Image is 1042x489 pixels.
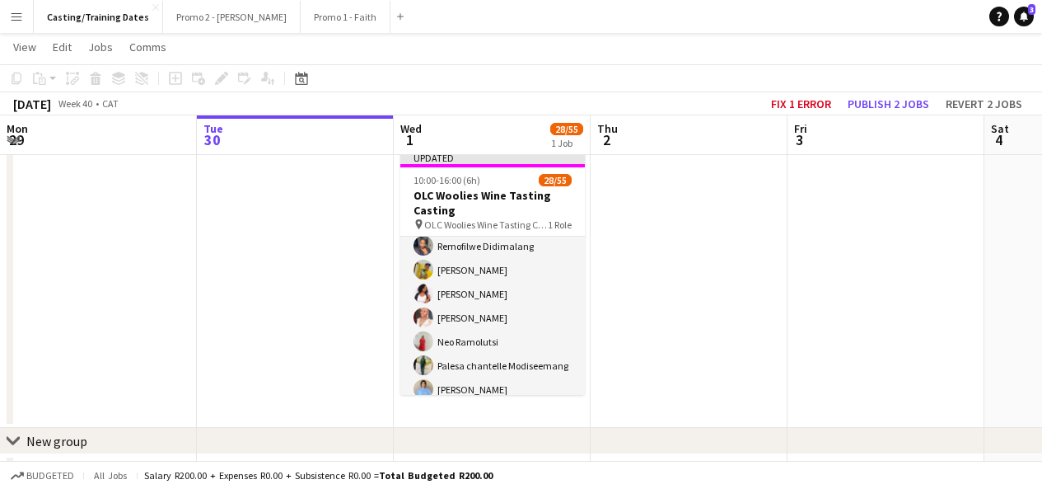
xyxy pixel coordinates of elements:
span: 4 [988,130,1009,149]
span: 28/55 [550,123,583,135]
span: 1 [398,130,422,149]
span: 10:00-16:00 (6h) [414,174,480,186]
span: Week 40 [54,97,96,110]
div: CAT [102,97,119,110]
a: Comms [123,36,173,58]
button: Casting/Training Dates [34,1,163,33]
span: Tue [203,121,223,136]
span: 3 [792,130,807,149]
a: Edit [46,36,78,58]
div: New group [26,433,87,449]
span: Jobs [88,40,113,54]
span: Sat [991,121,1009,136]
span: View [13,40,36,54]
app-job-card: Updated10:00-16:00 (6h)28/55OLC Woolies Wine Tasting Casting OLC Woolies Wine Tasting Casting1 Ro... [400,151,585,395]
span: 29 [4,130,28,149]
a: 3 [1014,7,1034,26]
button: Revert 2 jobs [939,93,1029,115]
span: 3 [1028,4,1035,15]
span: Budgeted [26,470,74,482]
span: Edit [53,40,72,54]
button: Budgeted [8,467,77,485]
span: Mon [7,121,28,136]
span: 1 Role [548,219,572,231]
span: 30 [201,130,223,149]
a: View [7,36,43,58]
button: Promo 2 - [PERSON_NAME] [163,1,301,33]
span: Wed [400,121,422,136]
div: 1 Job [551,137,582,149]
button: Publish 2 jobs [841,93,936,115]
div: Updated [400,151,585,164]
span: Comms [129,40,166,54]
span: 2 [595,130,618,149]
span: Total Budgeted R200.00 [379,469,493,482]
h3: OLC Woolies Wine Tasting Casting [400,188,585,218]
a: Jobs [82,36,119,58]
span: 28/55 [539,174,572,186]
div: Salary R200.00 + Expenses R0.00 + Subsistence R0.00 = [144,469,493,482]
span: All jobs [91,469,130,482]
div: [DATE] [13,96,51,112]
button: Fix 1 error [764,93,838,115]
span: Thu [597,121,618,136]
span: Fri [794,121,807,136]
button: Promo 1 - Faith [301,1,390,33]
span: OLC Woolies Wine Tasting Casting [424,219,548,231]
